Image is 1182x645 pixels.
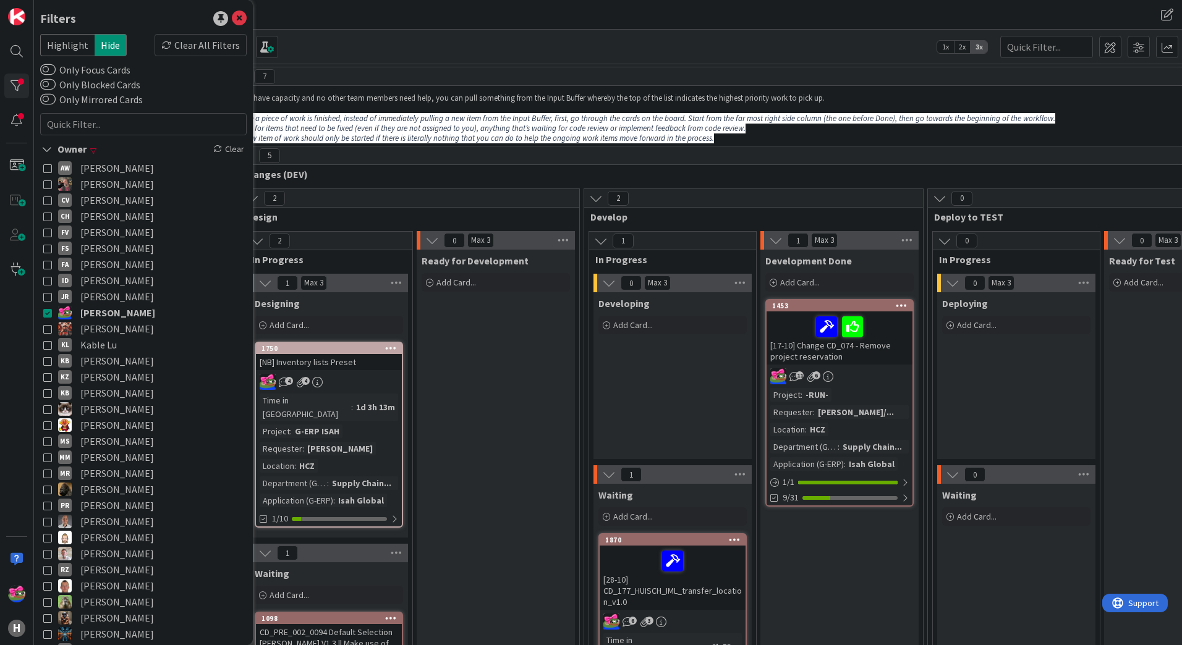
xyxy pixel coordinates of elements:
[269,234,290,248] span: 2
[58,209,72,223] div: CH
[80,337,117,353] span: Kable Lu
[43,176,244,192] button: BF [PERSON_NAME]
[43,626,244,642] button: WW [PERSON_NAME]
[256,354,402,370] div: [NB] Inventory lists Preset
[327,476,329,490] span: :
[80,385,154,401] span: [PERSON_NAME]
[260,476,327,490] div: Department (G-ERP)
[43,417,244,433] button: LC [PERSON_NAME]
[43,433,244,449] button: MS [PERSON_NAME]
[43,337,244,353] button: KL Kable Lu
[40,77,140,92] label: Only Blocked Cards
[43,562,244,578] button: RZ [PERSON_NAME]
[770,457,844,471] div: Application (G-ERP)
[422,255,529,267] span: Ready for Development
[43,224,244,240] button: Fv [PERSON_NAME]
[942,489,977,501] span: Waiting
[26,2,56,17] span: Support
[8,8,25,25] img: Visit kanbanzone.com
[80,578,154,594] span: [PERSON_NAME]
[255,297,300,310] span: Designing
[8,620,25,637] div: H
[805,423,807,436] span: :
[58,386,72,400] div: KB
[600,546,746,610] div: [28-10] CD_177_HUISCH_IML_transfer_location_v1.0
[270,319,309,331] span: Add Card...
[1131,233,1152,248] span: 0
[40,34,95,56] span: Highlight
[613,319,653,331] span: Add Card...
[80,562,154,578] span: [PERSON_NAME]
[260,442,302,455] div: Requester
[290,424,292,438] span: :
[80,401,154,417] span: [PERSON_NAME]
[302,377,310,385] span: 4
[58,595,72,609] img: TT
[43,594,244,610] button: TT [PERSON_NAME]
[40,62,130,77] label: Only Focus Cards
[629,617,637,625] span: 6
[260,424,290,438] div: Project
[58,290,72,303] div: JR
[58,226,72,239] div: Fv
[264,191,285,206] span: 2
[261,614,402,623] div: 1098
[80,481,154,497] span: [PERSON_NAME]
[40,9,76,28] div: Filters
[796,371,804,379] span: 11
[613,234,634,248] span: 1
[58,258,72,271] div: FA
[645,617,653,625] span: 3
[964,276,985,290] span: 0
[40,64,56,76] button: Only Focus Cards
[270,589,309,601] span: Add Card...
[351,400,353,414] span: :
[58,177,72,191] img: BF
[302,442,304,455] span: :
[621,467,642,482] span: 1
[237,113,1055,124] em: Once a piece of work is finished, instead of immediately pulling a new item from the Input Buffer...
[58,418,72,432] img: LC
[80,192,154,208] span: [PERSON_NAME]
[43,305,244,321] button: JK [PERSON_NAME]
[58,627,72,641] img: WW
[292,424,342,438] div: G-ERP ISAH
[80,305,155,321] span: [PERSON_NAME]
[1109,255,1175,267] span: Ready for Test
[58,434,72,448] div: MS
[256,343,402,354] div: 1750
[600,534,746,546] div: 1870
[285,377,293,385] span: 4
[802,388,831,402] div: -RUN-
[600,534,746,610] div: 1870[28-10] CD_177_HUISCH_IML_transfer_location_v1.0
[43,353,244,369] button: KB [PERSON_NAME]
[335,494,387,507] div: Isah Global
[954,41,971,53] span: 2x
[648,280,667,286] div: Max 3
[256,343,402,370] div: 1750[NB] Inventory lists Preset
[237,133,714,143] em: A new item of work should only be started if there is literally nothing that you can do to help t...
[957,319,997,331] span: Add Card...
[605,536,746,544] div: 1870
[992,280,1011,286] div: Max 3
[43,321,244,337] button: JK [PERSON_NAME]
[80,546,154,562] span: [PERSON_NAME]
[1000,36,1093,58] input: Quick Filter...
[770,405,813,419] div: Requester
[43,529,244,546] button: Rv [PERSON_NAME]
[296,459,318,473] div: HCZ
[80,369,154,385] span: [PERSON_NAME]
[43,497,244,513] button: PR [PERSON_NAME]
[767,474,912,490] div: 1/1
[80,529,154,546] span: [PERSON_NAME]
[58,354,72,368] div: KB
[43,160,244,176] button: AW [PERSON_NAME]
[598,297,650,310] span: Developing
[80,160,154,176] span: [PERSON_NAME]
[43,385,244,401] button: KB [PERSON_NAME]
[815,405,897,419] div: [PERSON_NAME]/...
[260,494,333,507] div: Application (G-ERP)
[770,423,805,436] div: Location
[444,233,465,248] span: 0
[58,611,72,625] img: VK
